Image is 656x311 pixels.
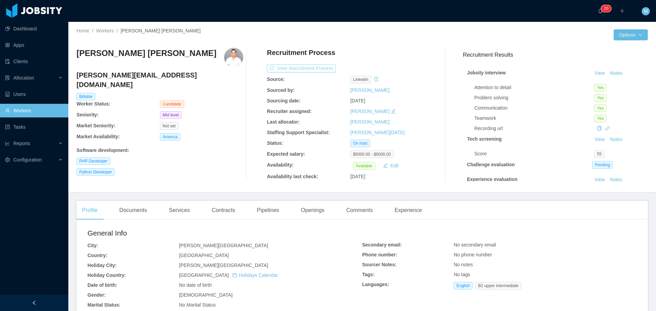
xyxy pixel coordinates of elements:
[87,243,98,248] b: City:
[87,292,106,298] b: Gender:
[206,201,241,220] div: Contracts
[454,271,637,278] div: No tags
[179,272,278,278] span: [GEOGRAPHIC_DATA]
[267,66,336,71] a: icon: exportView Recruitment Process
[467,136,502,142] strong: Tech screening
[592,70,607,76] a: View
[267,87,295,93] b: Sourced by:
[454,242,496,248] span: No secondary email
[77,168,114,176] span: Python Developer
[594,104,606,112] span: Yes
[160,111,181,119] span: Mid level
[454,262,473,267] span: No notes
[463,51,648,59] h3: Recruitment Results
[87,272,126,278] b: Holiday Country:
[362,252,397,257] b: Phone number:
[232,272,278,278] a: icon: calendarHolidays Calendar
[362,242,402,248] b: Secondary email:
[179,243,268,248] span: [PERSON_NAME][GEOGRAPHIC_DATA]
[77,134,120,139] b: Market Availability:
[350,87,389,93] a: [PERSON_NAME]
[179,292,233,298] span: [DEMOGRAPHIC_DATA]
[77,101,110,107] b: Worker Status:
[362,282,389,287] b: Languages:
[594,115,606,122] span: Yes
[350,98,365,103] span: [DATE]
[5,55,63,68] a: icon: auditClients
[391,109,396,114] i: icon: edit
[179,263,268,268] span: [PERSON_NAME][GEOGRAPHIC_DATA]
[267,162,293,168] b: Availability:
[267,174,318,179] b: Availability last check:
[5,120,63,134] a: icon: profileTasks
[350,130,405,135] a: [PERSON_NAME][DATE]
[87,282,117,288] b: Date of birth:
[592,177,607,182] a: View
[232,273,237,278] i: icon: calendar
[592,137,607,142] a: View
[77,93,95,100] span: Billable
[350,140,370,147] span: On hold
[350,119,389,125] a: [PERSON_NAME]
[598,9,603,13] i: icon: bell
[350,76,371,83] span: linkedin
[267,64,336,72] button: icon: exportView Recruitment Process
[592,161,613,169] span: Pending
[601,5,611,12] sup: 20
[251,201,285,220] div: Pipelines
[380,161,401,170] button: icon: editEdit
[267,98,300,103] b: Sourcing date:
[604,5,606,12] p: 2
[5,75,10,80] i: icon: solution
[362,262,396,267] b: Sourcer Notes:
[179,282,212,288] span: No date of birth
[77,70,243,89] h4: [PERSON_NAME][EMAIL_ADDRESS][DOMAIN_NAME]
[267,48,335,57] h4: Recruitment Process
[77,48,216,59] h3: [PERSON_NAME] [PERSON_NAME]
[77,201,103,220] div: Profile
[606,5,609,12] p: 0
[644,7,648,15] span: M
[5,157,10,162] i: icon: setting
[87,228,362,239] h2: General Info
[160,100,184,108] span: Candidate
[350,151,394,158] span: $5000.00 - $6000.00
[13,75,34,81] span: Allocation
[605,126,610,131] a: icon: link
[96,28,114,33] a: Workers
[474,84,594,91] div: Attention to detail
[163,201,195,220] div: Services
[87,263,117,268] b: Holiday City:
[597,126,602,131] i: icon: copy
[267,140,283,146] b: Status:
[350,174,365,179] span: [DATE]
[267,119,300,125] b: Last allocator:
[267,76,285,82] b: Source:
[454,282,473,289] span: English
[160,122,178,130] span: Not set
[87,253,107,258] b: Country:
[467,176,518,182] strong: Experience evaluation
[607,176,625,184] button: Notes
[389,201,427,220] div: Experience
[5,104,63,117] a: icon: userWorkers
[607,69,625,77] button: Notes
[454,252,492,257] span: No phone number
[474,150,594,157] div: Score
[467,162,515,167] strong: Challenge evaluation
[296,201,330,220] div: Openings
[5,141,10,146] i: icon: line-chart
[160,133,180,141] span: America
[179,302,216,308] span: No Marital Status
[267,130,330,135] b: Staffing Support Specialist:
[474,115,594,122] div: Teamwork
[77,123,115,128] b: Market Seniority:
[341,201,378,220] div: Comments
[224,48,243,67] img: 6c9c55c0-da62-11e9-ad12-f5c5755d6e85_6751b8d765579-400w.png
[475,282,521,289] span: B2 upper intermediate
[114,201,152,220] div: Documents
[267,151,305,157] b: Expected salary:
[474,125,594,132] div: Recording url
[594,84,606,91] span: Yes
